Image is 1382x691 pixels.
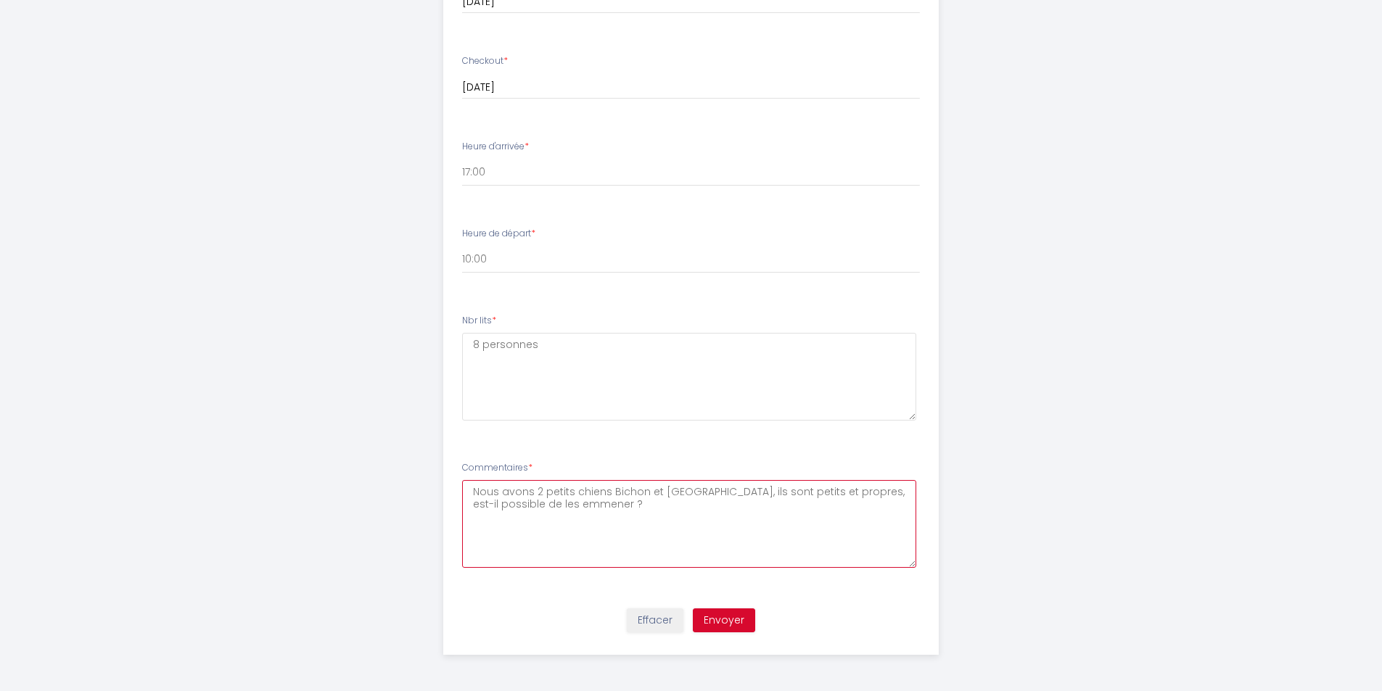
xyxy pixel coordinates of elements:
[462,461,532,475] label: Commentaires
[462,54,508,68] label: Checkout
[693,608,755,633] button: Envoyer
[627,608,683,633] button: Effacer
[462,140,529,154] label: Heure d'arrivée
[462,227,535,241] label: Heure de départ
[462,314,496,328] label: Nbr lits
